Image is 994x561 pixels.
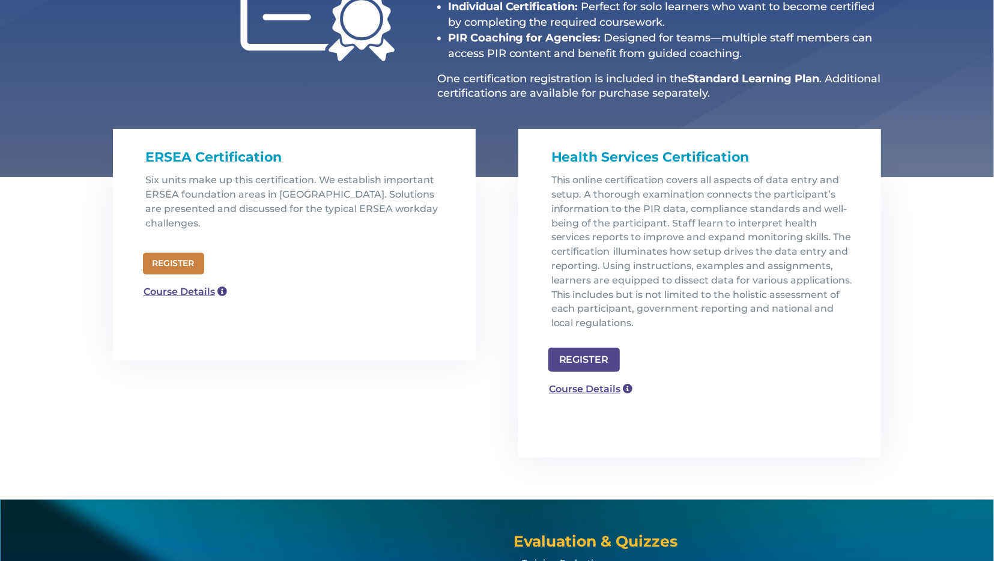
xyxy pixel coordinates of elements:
[551,149,750,165] span: Health Services Certification
[688,72,820,85] strong: Standard Learning Plan
[146,173,452,240] p: Six units make up this certification. We establish important ERSEA foundation areas in [GEOGRAPHI...
[143,253,204,274] a: REGISTER
[448,31,601,44] strong: PIR Coaching for Agencies:
[798,431,994,561] iframe: Chat Widget
[437,72,688,85] span: One certification registration is included in the
[137,280,234,303] a: Course Details
[437,72,881,99] span: . Additional certifications are available for purchase separately.
[551,174,853,329] span: This online certification covers all aspects of data entry and setup. A thorough examination conn...
[146,149,282,165] span: ERSEA Certification
[548,348,620,372] a: REGISTER
[448,30,882,61] li: Designed for teams—multiple staff members can access PIR content and benefit from guided coaching.
[542,378,640,400] a: Course Details
[514,534,795,555] h4: Evaluation & Quizzes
